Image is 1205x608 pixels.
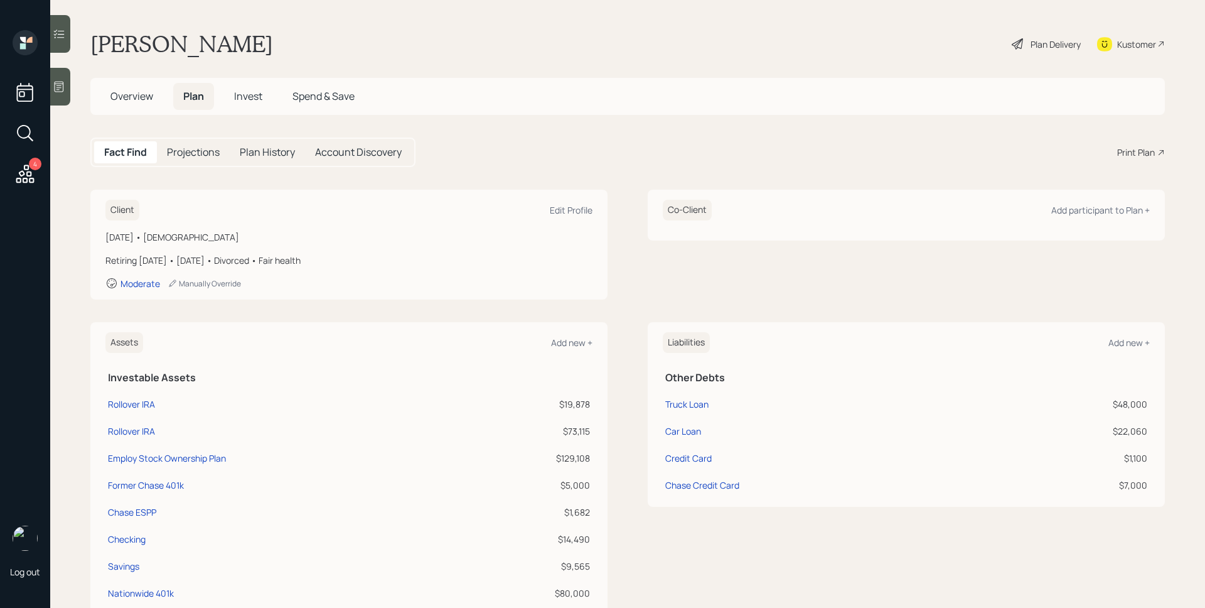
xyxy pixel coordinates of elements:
[1117,38,1156,51] div: Kustomer
[108,587,174,600] div: Nationwide 401k
[315,146,402,158] h5: Account Discovery
[168,278,241,289] div: Manually Override
[108,506,156,519] div: Chase ESPP
[475,560,590,573] div: $9,565
[665,452,712,465] div: Credit Card
[105,254,592,267] div: Retiring [DATE] • [DATE] • Divorced • Fair health
[550,204,592,216] div: Edit Profile
[475,587,590,600] div: $80,000
[104,146,147,158] h5: Fact Find
[120,278,160,290] div: Moderate
[665,425,701,438] div: Car Loan
[475,452,590,465] div: $129,108
[663,332,710,353] h6: Liabilities
[990,425,1147,438] div: $22,060
[183,89,204,103] span: Plan
[1117,146,1155,159] div: Print Plan
[29,158,41,170] div: 4
[108,479,184,492] div: Former Chase 401k
[475,506,590,519] div: $1,682
[475,398,590,411] div: $19,878
[108,398,155,411] div: Rollover IRA
[663,200,712,220] h6: Co-Client
[105,332,143,353] h6: Assets
[110,89,153,103] span: Overview
[108,560,139,573] div: Savings
[665,372,1147,384] h5: Other Debts
[990,452,1147,465] div: $1,100
[475,425,590,438] div: $73,115
[475,533,590,546] div: $14,490
[108,452,226,465] div: Employ Stock Ownership Plan
[10,566,40,578] div: Log out
[105,200,139,220] h6: Client
[1051,204,1150,216] div: Add participant to Plan +
[90,30,273,58] h1: [PERSON_NAME]
[665,479,739,492] div: Chase Credit Card
[990,479,1147,492] div: $7,000
[1031,38,1081,51] div: Plan Delivery
[475,479,590,492] div: $5,000
[167,146,220,158] h5: Projections
[108,372,590,384] h5: Investable Assets
[665,398,709,411] div: Truck Loan
[292,89,355,103] span: Spend & Save
[105,231,592,244] div: [DATE] • [DEMOGRAPHIC_DATA]
[1108,337,1150,349] div: Add new +
[990,398,1147,411] div: $48,000
[234,89,262,103] span: Invest
[240,146,295,158] h5: Plan History
[108,425,155,438] div: Rollover IRA
[13,526,38,551] img: james-distasi-headshot.png
[108,533,146,546] div: Checking
[551,337,592,349] div: Add new +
